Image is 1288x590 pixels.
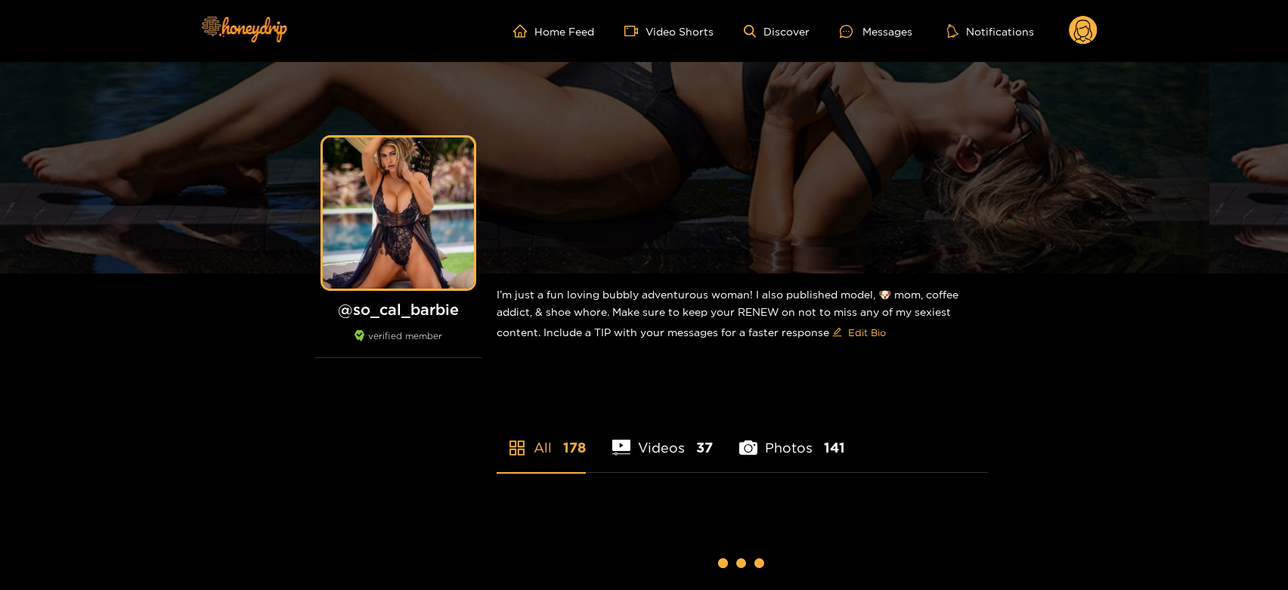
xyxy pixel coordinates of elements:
[829,320,889,344] button: editEdit Bio
[513,24,534,38] span: home
[840,23,912,40] div: Messages
[624,24,646,38] span: video-camera
[315,300,481,319] h1: @ so_cal_barbie
[315,330,481,358] div: verified member
[513,24,594,38] a: Home Feed
[848,325,886,340] span: Edit Bio
[824,438,845,457] span: 141
[832,327,842,338] span: edit
[739,404,845,472] li: Photos
[563,438,586,457] span: 178
[624,24,714,38] a: Video Shorts
[696,438,713,457] span: 37
[497,273,988,357] div: I’m just a fun loving bubbly adventurous woman! I also published model, 🐶 mom, coffee addict, & s...
[612,404,713,472] li: Videos
[943,23,1039,39] button: Notifications
[744,25,810,38] a: Discover
[497,404,586,472] li: All
[508,439,526,457] span: appstore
